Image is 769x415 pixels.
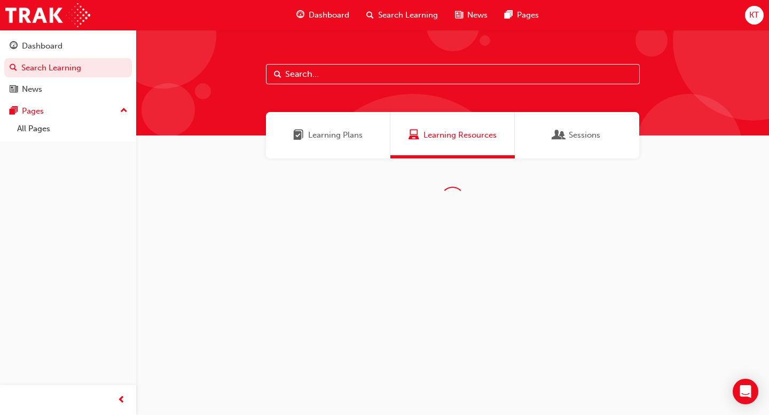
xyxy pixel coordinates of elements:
[13,121,132,137] a: All Pages
[4,36,132,56] a: Dashboard
[554,129,564,141] span: Sessions
[4,34,132,101] button: DashboardSearch LearningNews
[409,129,419,141] span: Learning Resources
[10,107,18,116] span: pages-icon
[366,9,374,22] span: search-icon
[266,112,390,158] a: Learning PlansLearning Plans
[358,4,446,26] a: search-iconSearch Learning
[120,104,128,118] span: up-icon
[4,58,132,78] a: Search Learning
[22,83,42,95] div: News
[390,112,515,158] a: Learning ResourcesLearning Resources
[745,6,764,25] button: KT
[309,9,349,21] span: Dashboard
[455,9,463,22] span: news-icon
[22,40,62,52] div: Dashboard
[467,9,488,21] span: News
[10,85,18,94] span: news-icon
[5,3,90,27] img: Trak
[22,105,44,117] div: Pages
[10,63,17,73] span: search-icon
[569,129,600,141] span: Sessions
[4,79,132,99] a: News
[117,394,125,407] span: prev-icon
[446,4,496,26] a: news-iconNews
[515,112,639,158] a: SessionsSessions
[733,379,758,404] div: Open Intercom Messenger
[505,9,513,22] span: pages-icon
[517,9,539,21] span: Pages
[378,9,438,21] span: Search Learning
[296,9,304,22] span: guage-icon
[496,4,547,26] a: pages-iconPages
[308,129,363,141] span: Learning Plans
[293,129,304,141] span: Learning Plans
[288,4,358,26] a: guage-iconDashboard
[266,64,640,84] input: Search...
[10,42,18,51] span: guage-icon
[274,68,281,81] span: Search
[423,129,497,141] span: Learning Resources
[4,101,132,121] button: Pages
[749,9,759,21] span: KT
